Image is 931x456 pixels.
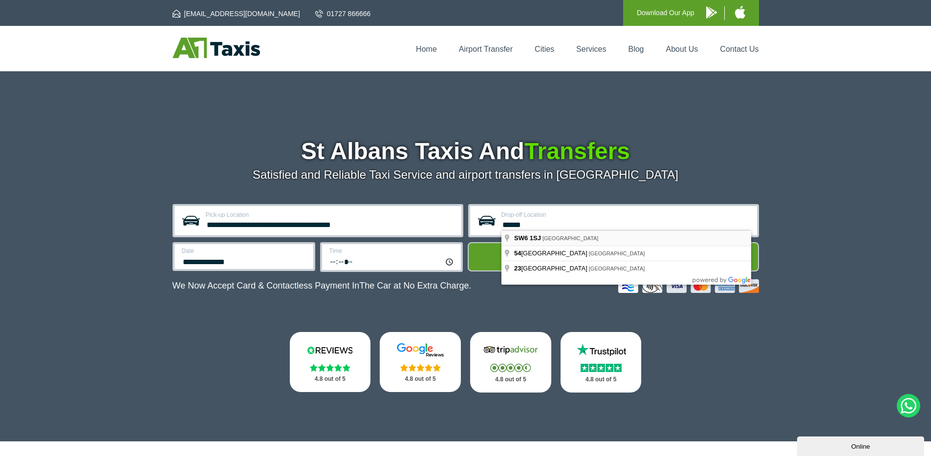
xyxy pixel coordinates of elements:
span: Transfers [524,138,630,164]
a: Google Stars 4.8 out of 5 [380,332,461,392]
span: [GEOGRAPHIC_DATA] [542,235,599,241]
span: The Car at No Extra Charge. [359,281,471,290]
img: Google [391,343,450,357]
iframe: chat widget [797,435,926,456]
p: 4.8 out of 5 [481,373,541,386]
span: [GEOGRAPHIC_DATA] [589,266,645,271]
span: SW6 1SJ [514,234,541,242]
a: About Us [666,45,698,53]
img: Stars [310,364,350,372]
span: 23 [514,265,521,272]
a: Cities [535,45,554,53]
a: Airport Transfer [459,45,513,53]
button: Get Quote [468,242,759,271]
a: Tripadvisor Stars 4.8 out of 5 [470,332,551,393]
p: 4.8 out of 5 [571,373,631,386]
a: [EMAIL_ADDRESS][DOMAIN_NAME] [173,9,300,19]
p: Download Our App [637,7,694,19]
img: Credit And Debit Cards [618,279,759,293]
img: A1 Taxis Android App [706,6,717,19]
img: Trustpilot [572,343,630,357]
img: Reviews.io [301,343,359,357]
p: We Now Accept Card & Contactless Payment In [173,281,472,291]
p: Satisfied and Reliable Taxi Service and airport transfers in [GEOGRAPHIC_DATA] [173,168,759,182]
label: Drop-off Location [501,212,751,218]
span: [GEOGRAPHIC_DATA] [514,249,589,257]
img: Stars [581,364,622,372]
a: 01727 866666 [315,9,371,19]
img: Stars [490,364,531,372]
a: Services [576,45,606,53]
label: Date [182,248,307,254]
a: Home [416,45,437,53]
span: [GEOGRAPHIC_DATA] [589,250,645,256]
p: 4.8 out of 5 [301,373,360,385]
a: Blog [628,45,644,53]
a: Contact Us [720,45,758,53]
a: Trustpilot Stars 4.8 out of 5 [561,332,642,393]
label: Time [329,248,455,254]
img: Tripadvisor [481,343,540,357]
label: Pick-up Location [206,212,455,218]
span: 54 [514,249,521,257]
img: A1 Taxis iPhone App [735,6,745,19]
p: 4.8 out of 5 [390,373,450,385]
span: [GEOGRAPHIC_DATA] [514,265,589,272]
img: Stars [400,364,441,372]
h1: St Albans Taxis And [173,140,759,163]
a: Reviews.io Stars 4.8 out of 5 [290,332,371,392]
img: A1 Taxis St Albans LTD [173,38,260,58]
